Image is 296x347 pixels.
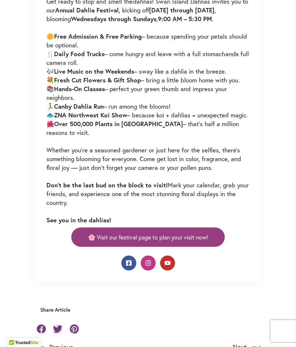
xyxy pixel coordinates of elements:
[46,216,111,224] strong: See you in the dahlias!
[54,111,127,119] strong: ZNA Northwest Koi Show
[88,233,208,241] span: 🌸 Visit our festival page to plan your visit now!
[54,67,134,75] strong: Live Music on the Weekends
[141,256,156,270] a: Instagram: Swan Island Dahlias
[46,181,168,189] strong: Don’t be the last bud on the block to visit!
[54,76,141,84] strong: Fresh Cut Flowers & Gift Shop
[54,120,183,128] strong: Over 500,000 Plants in [GEOGRAPHIC_DATA]
[121,256,136,270] a: Facebook: Swan Island Dahlias
[54,102,104,110] strong: Canby Dahlia Run
[149,6,215,14] strong: [DATE] through [DATE]
[54,32,142,40] strong: Free Admission & Free Parking
[160,256,175,270] a: YouTube: Swan Island Dahlias
[158,15,212,23] strong: 9:00 AM – 5:30 PM
[54,85,105,93] strong: Hands-On Classes
[71,227,225,247] a: 🌸 Visit our festival page to plan your visit now!
[55,6,119,14] strong: Annual Dahlia Festival
[54,50,105,58] strong: Daily Food Trucks
[225,50,235,58] em: and
[71,15,156,23] strong: Wednesdays through Sundays
[35,306,75,313] p: Share Article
